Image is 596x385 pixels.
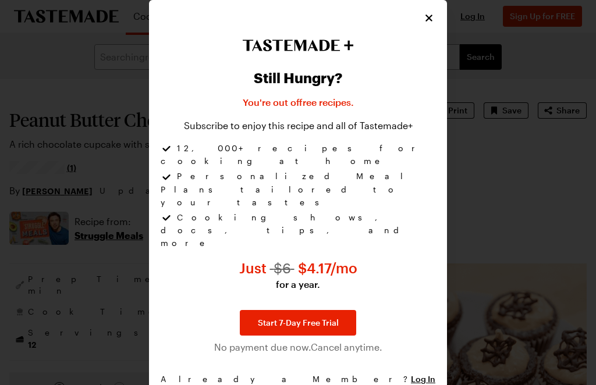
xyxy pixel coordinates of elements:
a: Start 7-Day Free Trial [240,310,356,336]
p: Just $4.17 per month for a year instead of $6 [239,259,357,291]
button: Log In [411,373,435,385]
p: You're out of free recipes . [243,95,354,109]
span: No payment due now. Cancel anytime. [214,340,382,354]
li: 12,000+ recipes for cooking at home [161,142,435,170]
h2: Still Hungry? [254,70,342,86]
img: Tastemade+ [242,40,354,51]
p: Subscribe to enjoy this recipe and all of Tastemade+ [184,119,413,133]
span: Just $ 4.17 /mo [239,259,357,276]
span: Start 7-Day Free Trial [258,317,339,329]
li: Cooking shows, docs, tips, and more [161,211,435,249]
button: Close [423,12,435,24]
span: $ 6 [270,259,295,276]
li: Personalized Meal Plans tailored to your tastes [161,170,435,211]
